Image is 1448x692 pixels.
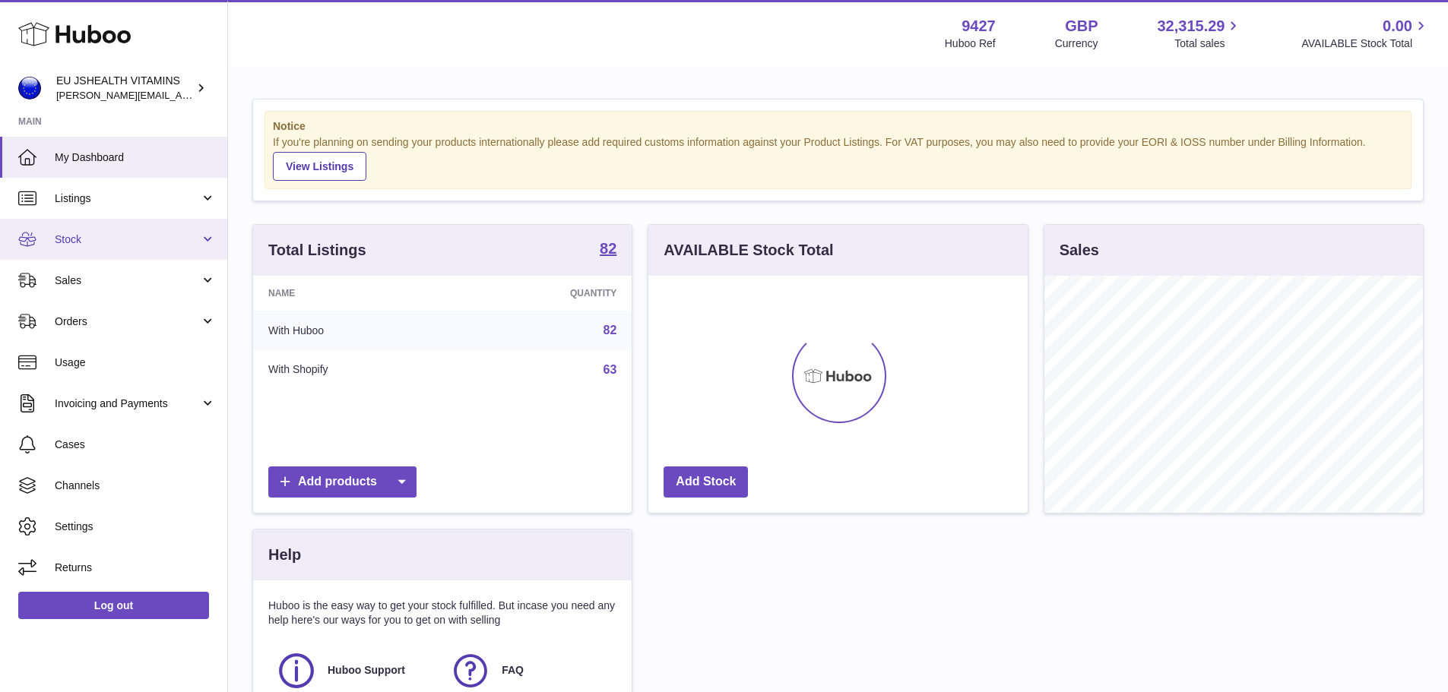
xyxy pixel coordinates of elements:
span: Invoicing and Payments [55,397,200,411]
th: Name [253,276,458,311]
strong: GBP [1065,16,1098,36]
span: FAQ [502,663,524,678]
h3: AVAILABLE Stock Total [664,240,833,261]
span: Channels [55,479,216,493]
a: 82 [600,241,616,259]
a: 63 [604,363,617,376]
strong: Notice [273,119,1403,134]
h3: Help [268,545,301,565]
th: Quantity [458,276,632,311]
a: Log out [18,592,209,619]
div: EU JSHEALTH VITAMINS [56,74,193,103]
a: Add Stock [664,466,748,498]
p: Huboo is the easy way to get your stock fulfilled. But incase you need any help here's our ways f... [268,599,616,627]
a: FAQ [450,650,609,691]
span: Total sales [1174,36,1242,51]
span: [PERSON_NAME][EMAIL_ADDRESS][DOMAIN_NAME] [56,89,305,101]
h3: Sales [1060,240,1099,261]
span: My Dashboard [55,150,216,165]
span: Usage [55,355,216,370]
span: Cases [55,438,216,452]
a: 0.00 AVAILABLE Stock Total [1301,16,1430,51]
strong: 9427 [962,16,996,36]
span: Sales [55,273,200,288]
span: Orders [55,314,200,329]
div: Currency [1055,36,1098,51]
a: 82 [604,324,617,337]
a: View Listings [273,152,366,181]
span: 32,315.29 [1157,16,1225,36]
td: With Shopify [253,350,458,390]
a: 32,315.29 Total sales [1157,16,1242,51]
span: Stock [55,232,200,247]
span: AVAILABLE Stock Total [1301,36,1430,51]
strong: 82 [600,241,616,256]
span: 0.00 [1383,16,1412,36]
span: Listings [55,191,200,206]
img: laura@jessicasepel.com [18,77,41,100]
div: Huboo Ref [945,36,996,51]
h3: Total Listings [268,240,366,261]
span: Huboo Support [328,663,405,678]
div: If you're planning on sending your products internationally please add required customs informati... [273,135,1403,181]
span: Returns [55,561,216,575]
a: Add products [268,466,417,498]
td: With Huboo [253,311,458,350]
span: Settings [55,520,216,534]
a: Huboo Support [276,650,435,691]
